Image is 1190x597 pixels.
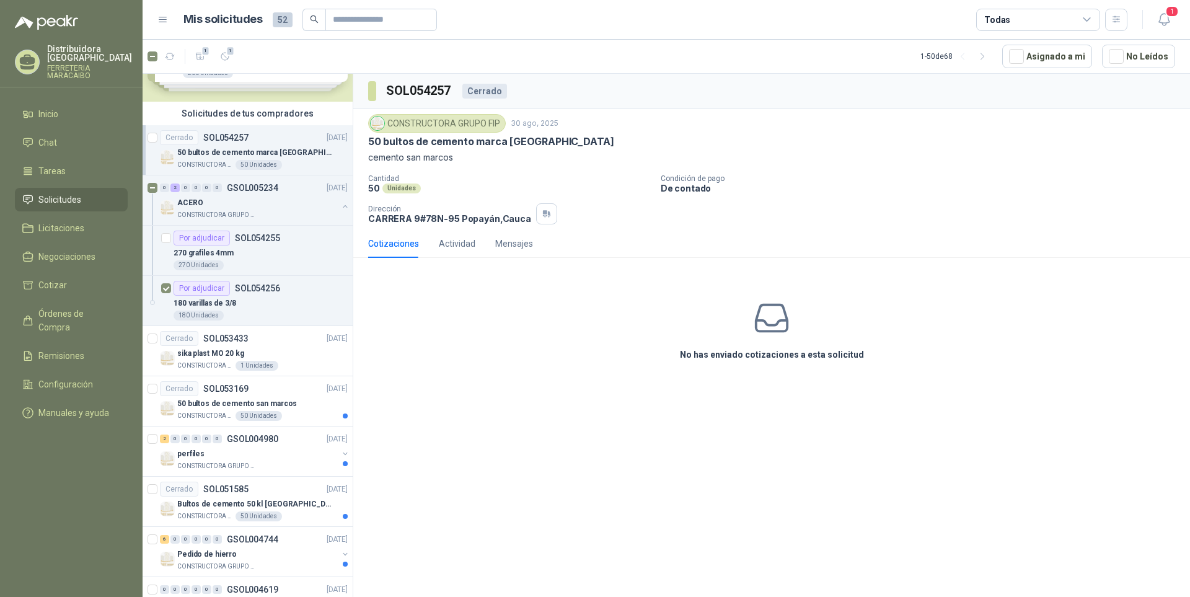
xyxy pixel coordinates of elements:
p: FERRETERIA MARACAIBO [47,64,132,79]
p: [DATE] [327,534,348,546]
span: search [310,15,319,24]
a: Inicio [15,102,128,126]
div: 0 [202,435,211,443]
a: Licitaciones [15,216,128,240]
div: 0 [170,585,180,594]
div: Cerrado [160,381,198,396]
span: Órdenes de Compra [38,307,116,334]
div: Cotizaciones [368,237,419,250]
h1: Mis solicitudes [183,11,263,29]
a: Remisiones [15,344,128,368]
div: 0 [213,435,222,443]
p: ACERO [177,197,203,209]
div: 2 [160,435,169,443]
span: Cotizar [38,278,67,292]
img: Company Logo [160,351,175,366]
p: Pedido de hierro [177,549,237,560]
div: 0 [192,435,201,443]
div: 0 [160,184,169,192]
a: Negociaciones [15,245,128,268]
div: CONSTRUCTORA GRUPO FIP [368,114,506,133]
div: Mensajes [495,237,533,250]
p: [DATE] [327,182,348,194]
div: Cerrado [160,482,198,497]
button: 1 [190,46,210,66]
p: GSOL004744 [227,535,278,544]
span: Tareas [38,164,66,178]
a: Tareas [15,159,128,183]
div: 1 - 50 de 68 [920,46,992,66]
div: 0 [202,535,211,544]
img: Company Logo [160,150,175,165]
p: SOL053169 [203,384,249,393]
div: Cerrado [462,84,507,99]
p: Dirección [368,205,531,213]
p: [DATE] [327,584,348,596]
a: 2 0 0 0 0 0 GSOL004980[DATE] Company LogoperfilesCONSTRUCTORA GRUPO FIP [160,431,350,471]
p: 50 [368,183,380,193]
div: 0 [170,435,180,443]
p: Condición de pago [661,174,1185,183]
div: 180 Unidades [174,311,224,321]
p: CONSTRUCTORA GRUPO FIP [177,210,255,220]
div: 0 [202,184,211,192]
span: Chat [38,136,57,149]
img: Company Logo [371,117,384,130]
p: CONSTRUCTORA GRUPO FIP [177,511,233,521]
a: CerradoSOL053169[DATE] Company Logo50 bultos de cemento san marcosCONSTRUCTORA GRUPO FIP50 Unidades [143,376,353,427]
div: 0 [181,585,190,594]
div: Unidades [382,184,421,193]
div: Cerrado [160,331,198,346]
p: [DATE] [327,484,348,495]
p: 30 ago, 2025 [511,118,558,130]
div: 0 [192,184,201,192]
p: Distribuidora [GEOGRAPHIC_DATA] [47,45,132,62]
div: 50 Unidades [236,160,282,170]
p: [DATE] [327,132,348,144]
div: 0 [192,585,201,594]
p: [DATE] [327,383,348,395]
p: GSOL005234 [227,184,278,192]
span: Manuales y ayuda [38,406,109,420]
span: Configuración [38,378,93,391]
p: [DATE] [327,433,348,445]
div: 0 [160,585,169,594]
a: CerradoSOL054257[DATE] Company Logo50 bultos de cemento marca [GEOGRAPHIC_DATA]CONSTRUCTORA GRUPO... [143,125,353,175]
div: 270 Unidades [174,260,224,270]
img: Company Logo [160,451,175,466]
div: 0 [213,184,222,192]
p: SOL051585 [203,485,249,493]
div: Actividad [439,237,475,250]
p: SOL054256 [235,284,280,293]
img: Company Logo [160,552,175,567]
img: Company Logo [160,200,175,215]
p: cemento san marcos [368,151,1175,164]
span: Negociaciones [38,250,95,263]
a: CerradoSOL053433[DATE] Company Logosika plast MO 20 kgCONSTRUCTORA GRUPO FIP1 Unidades [143,326,353,376]
a: 0 2 0 0 0 0 GSOL005234[DATE] Company LogoACEROCONSTRUCTORA GRUPO FIP [160,180,350,220]
p: SOL053433 [203,334,249,343]
button: No Leídos [1102,45,1175,68]
span: Licitaciones [38,221,84,235]
p: CONSTRUCTORA GRUPO FIP [177,411,233,421]
span: 52 [273,12,293,27]
p: CONSTRUCTORA GRUPO FIP [177,160,233,170]
p: GSOL004980 [227,435,278,443]
a: Por adjudicarSOL054255270 grafiles 4mm270 Unidades [143,226,353,276]
div: 0 [202,585,211,594]
p: perfiles [177,448,205,460]
p: CARRERA 9#78N-95 Popayán , Cauca [368,213,531,224]
span: Solicitudes [38,193,81,206]
div: 0 [170,535,180,544]
p: GSOL004619 [227,585,278,594]
a: Chat [15,131,128,154]
span: Inicio [38,107,58,121]
div: 0 [181,435,190,443]
span: 1 [1165,6,1179,17]
div: Por adjudicar [174,231,230,245]
div: 2 [170,184,180,192]
p: Cantidad [368,174,651,183]
div: 0 [181,184,190,192]
p: CONSTRUCTORA GRUPO FIP [177,361,233,371]
div: 50 Unidades [236,411,282,421]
